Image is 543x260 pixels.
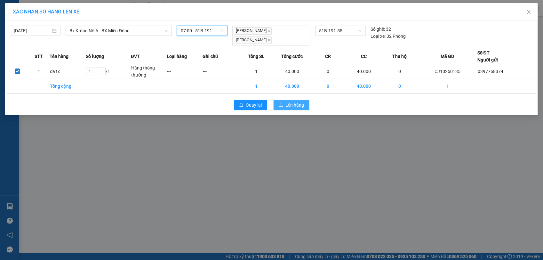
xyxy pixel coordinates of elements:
span: Loại xe: [371,33,386,40]
td: 1 [28,64,50,79]
td: / 1 [86,64,131,79]
span: [PERSON_NAME] [234,27,272,35]
span: 51B-191.55 [319,26,362,36]
span: PV Cư Jút [22,45,36,48]
td: Tổng cộng [50,79,86,93]
span: Bx Krông Nô A - BX Miền Đông [69,26,168,36]
span: CJ10250135 [65,24,90,29]
td: 40.000 [346,64,382,79]
span: Quay lại [246,102,262,109]
td: 0 [310,64,346,79]
td: 1 [238,79,274,93]
td: 40.000 [274,79,310,93]
span: Thu hộ [393,53,407,60]
td: 0 [382,79,418,93]
span: Nơi nhận: [49,45,59,54]
div: 32 Phòng [371,33,406,40]
td: --- [167,64,203,79]
td: 0 [310,79,346,93]
span: upload [279,103,283,108]
span: Mã GD [441,53,454,60]
td: --- [203,64,238,79]
span: XÁC NHẬN SỐ HÀNG LÊN XE [13,9,79,15]
img: logo [6,14,15,30]
span: Nơi gửi: [6,45,13,54]
td: CJ10250135 [418,64,477,79]
strong: BIÊN NHẬN GỬI HÀNG HOÁ [22,38,74,43]
div: 32 [371,26,391,33]
span: STT [35,53,43,60]
span: Số ghế: [371,26,385,33]
span: Ghi chú [203,53,218,60]
div: Số ĐT Người gửi [477,49,498,63]
span: [PERSON_NAME] [234,37,272,44]
span: rollback [239,103,244,108]
span: 0397768374 [478,69,503,74]
span: Số lượng [86,53,104,60]
span: ĐVT [131,53,140,60]
button: uploadLên hàng [274,100,309,110]
td: 1 [238,64,274,79]
span: close [268,29,271,32]
button: rollbackQuay lại [234,100,267,110]
span: Tổng SL [248,53,264,60]
input: 14/10/2025 [14,27,51,34]
span: down [164,29,168,33]
span: close [268,38,271,42]
span: Tên hàng [50,53,69,60]
span: Tổng cước [281,53,303,60]
button: Close [520,3,538,21]
td: 1 [418,79,477,93]
span: CR [325,53,331,60]
span: Loại hàng [167,53,187,60]
span: close [526,9,531,14]
td: 40.000 [346,79,382,93]
strong: CÔNG TY TNHH [GEOGRAPHIC_DATA] 214 QL13 - P.26 - Q.BÌNH THẠNH - TP HCM 1900888606 [17,10,52,34]
span: Lên hàng [286,102,304,109]
td: 0 [382,64,418,79]
td: Hàng thông thường [131,64,167,79]
span: 07:00 - 51B-191.55 [181,26,224,36]
td: đa tx [50,64,86,79]
span: 06:05:49 [DATE] [61,29,90,34]
td: 40.000 [274,64,310,79]
span: CC [361,53,367,60]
